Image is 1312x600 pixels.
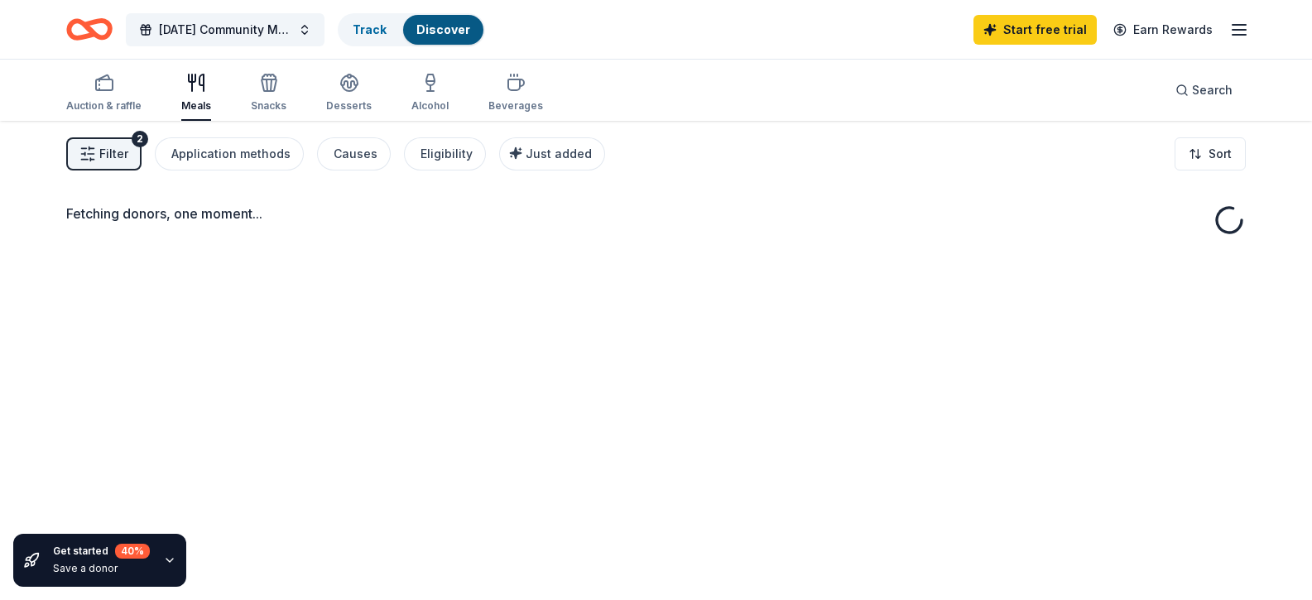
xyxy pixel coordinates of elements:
[251,99,286,113] div: Snacks
[1162,74,1246,107] button: Search
[181,99,211,113] div: Meals
[326,66,372,121] button: Desserts
[526,146,592,161] span: Just added
[404,137,486,170] button: Eligibility
[53,562,150,575] div: Save a donor
[132,131,148,147] div: 2
[317,137,391,170] button: Causes
[1175,137,1246,170] button: Sort
[66,204,1246,223] div: Fetching donors, one moment...
[53,544,150,559] div: Get started
[1192,80,1233,100] span: Search
[411,99,449,113] div: Alcohol
[488,66,543,121] button: Beverages
[488,99,543,113] div: Beverages
[1103,15,1223,45] a: Earn Rewards
[334,144,377,164] div: Causes
[155,137,304,170] button: Application methods
[1209,144,1232,164] span: Sort
[973,15,1097,45] a: Start free trial
[171,144,291,164] div: Application methods
[159,20,291,40] span: [DATE] Community Meal
[338,13,485,46] button: TrackDiscover
[353,22,387,36] a: Track
[66,137,142,170] button: Filter2
[115,544,150,559] div: 40 %
[326,99,372,113] div: Desserts
[126,13,324,46] button: [DATE] Community Meal
[421,144,473,164] div: Eligibility
[411,66,449,121] button: Alcohol
[181,66,211,121] button: Meals
[416,22,470,36] a: Discover
[99,144,128,164] span: Filter
[66,66,142,121] button: Auction & raffle
[66,99,142,113] div: Auction & raffle
[251,66,286,121] button: Snacks
[66,10,113,49] a: Home
[499,137,605,170] button: Just added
